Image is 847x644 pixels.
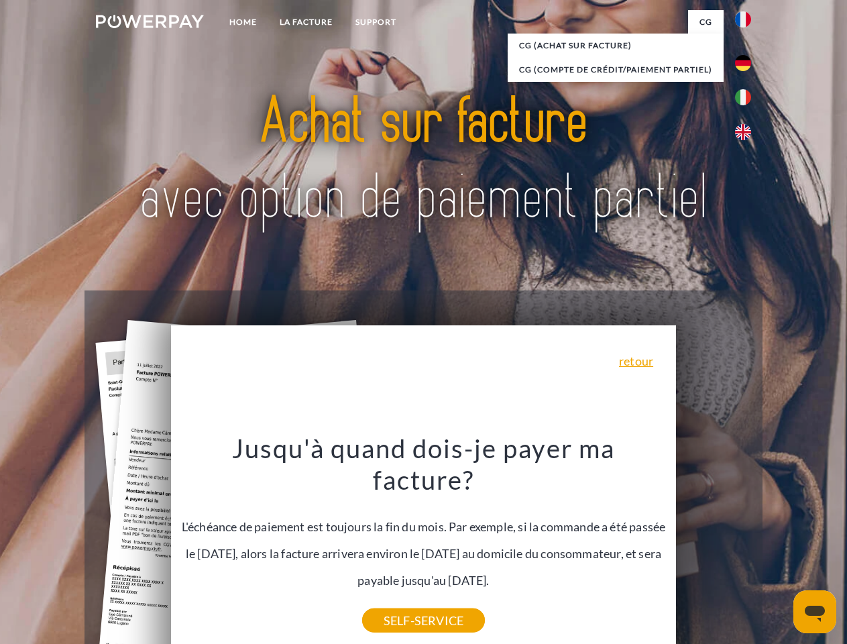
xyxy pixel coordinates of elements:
[735,11,751,28] img: fr
[735,55,751,71] img: de
[179,432,669,496] h3: Jusqu'à quand dois-je payer ma facture?
[96,15,204,28] img: logo-powerpay-white.svg
[179,432,669,621] div: L'échéance de paiement est toujours la fin du mois. Par exemple, si la commande a été passée le [...
[128,64,719,257] img: title-powerpay_fr.svg
[268,10,344,34] a: LA FACTURE
[344,10,408,34] a: Support
[688,10,724,34] a: CG
[619,355,653,367] a: retour
[793,590,836,633] iframe: Bouton de lancement de la fenêtre de messagerie
[735,89,751,105] img: it
[508,58,724,82] a: CG (Compte de crédit/paiement partiel)
[362,608,485,633] a: SELF-SERVICE
[735,124,751,140] img: en
[508,34,724,58] a: CG (achat sur facture)
[218,10,268,34] a: Home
